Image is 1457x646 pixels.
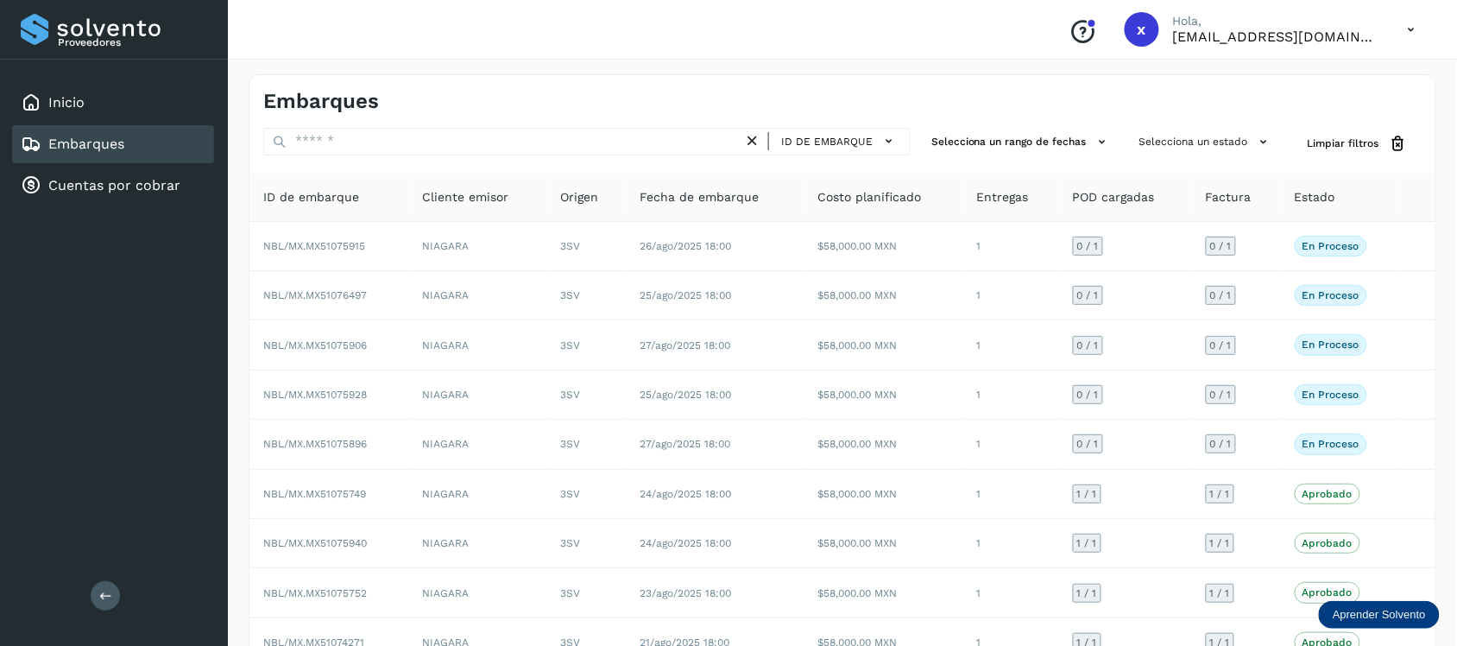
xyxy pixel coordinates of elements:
[1302,389,1359,401] p: En proceso
[781,134,873,149] span: ID de embarque
[924,128,1119,156] button: Selecciona un rango de fechas
[408,568,546,617] td: NIAGARA
[1210,290,1232,301] span: 0 / 1
[1210,588,1230,598] span: 1 / 1
[263,188,359,206] span: ID de embarque
[1132,128,1280,156] button: Selecciona un estado
[263,389,367,401] span: NBL/MX.MX51075928
[546,470,626,519] td: 3SV
[1173,14,1380,28] p: Hola,
[1077,489,1097,499] span: 1 / 1
[1295,188,1335,206] span: Estado
[263,339,367,351] span: NBL/MX.MX51075906
[804,271,962,320] td: $58,000.00 MXN
[1302,289,1359,301] p: En proceso
[640,240,731,252] span: 26/ago/2025 18:00
[640,587,731,599] span: 23/ago/2025 18:00
[12,125,214,163] div: Embarques
[408,222,546,271] td: NIAGARA
[962,568,1058,617] td: 1
[546,320,626,370] td: 3SV
[546,370,626,420] td: 3SV
[1319,601,1440,629] div: Aprender Solvento
[962,370,1058,420] td: 1
[640,289,731,301] span: 25/ago/2025 18:00
[962,470,1058,519] td: 1
[1302,240,1359,252] p: En proceso
[1077,389,1099,400] span: 0 / 1
[804,519,962,568] td: $58,000.00 MXN
[12,84,214,122] div: Inicio
[58,36,207,48] p: Proveedores
[1333,608,1426,622] p: Aprender Solvento
[1210,489,1230,499] span: 1 / 1
[422,188,508,206] span: Cliente emisor
[1210,340,1232,351] span: 0 / 1
[962,222,1058,271] td: 1
[408,519,546,568] td: NIAGARA
[408,320,546,370] td: NIAGARA
[640,438,730,450] span: 27/ago/2025 18:00
[408,420,546,469] td: NIAGARA
[1302,537,1353,549] p: Aprobado
[1077,241,1099,251] span: 0 / 1
[640,188,759,206] span: Fecha de embarque
[560,188,598,206] span: Origen
[408,470,546,519] td: NIAGARA
[1077,340,1099,351] span: 0 / 1
[263,438,367,450] span: NBL/MX.MX51075896
[263,537,367,549] span: NBL/MX.MX51075940
[962,420,1058,469] td: 1
[1073,188,1155,206] span: POD cargadas
[817,188,921,206] span: Costo planificado
[1077,588,1097,598] span: 1 / 1
[48,136,124,152] a: Embarques
[640,389,731,401] span: 25/ago/2025 18:00
[1302,488,1353,500] p: Aprobado
[546,519,626,568] td: 3SV
[546,271,626,320] td: 3SV
[1077,290,1099,301] span: 0 / 1
[263,587,367,599] span: NBL/MX.MX51075752
[1302,586,1353,598] p: Aprobado
[640,537,731,549] span: 24/ago/2025 18:00
[1210,241,1232,251] span: 0 / 1
[804,370,962,420] td: $58,000.00 MXN
[1206,188,1252,206] span: Factura
[1308,136,1379,151] span: Limpiar filtros
[263,289,367,301] span: NBL/MX.MX51076497
[962,271,1058,320] td: 1
[804,420,962,469] td: $58,000.00 MXN
[804,222,962,271] td: $58,000.00 MXN
[1077,439,1099,449] span: 0 / 1
[1210,439,1232,449] span: 0 / 1
[546,568,626,617] td: 3SV
[1210,538,1230,548] span: 1 / 1
[776,129,903,154] button: ID de embarque
[1294,128,1422,160] button: Limpiar filtros
[804,568,962,617] td: $58,000.00 MXN
[263,89,379,114] h4: Embarques
[1077,538,1097,548] span: 1 / 1
[263,488,366,500] span: NBL/MX.MX51075749
[408,271,546,320] td: NIAGARA
[546,222,626,271] td: 3SV
[962,320,1058,370] td: 1
[408,370,546,420] td: NIAGARA
[962,519,1058,568] td: 1
[1302,339,1359,351] p: En proceso
[640,339,730,351] span: 27/ago/2025 18:00
[804,470,962,519] td: $58,000.00 MXN
[12,167,214,205] div: Cuentas por cobrar
[640,488,731,500] span: 24/ago/2025 18:00
[976,188,1028,206] span: Entregas
[1210,389,1232,400] span: 0 / 1
[48,177,180,193] a: Cuentas por cobrar
[1302,438,1359,450] p: En proceso
[804,320,962,370] td: $58,000.00 MXN
[263,240,365,252] span: NBL/MX.MX51075915
[48,94,85,111] a: Inicio
[546,420,626,469] td: 3SV
[1173,28,1380,45] p: xmgm@transportesser.com.mx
